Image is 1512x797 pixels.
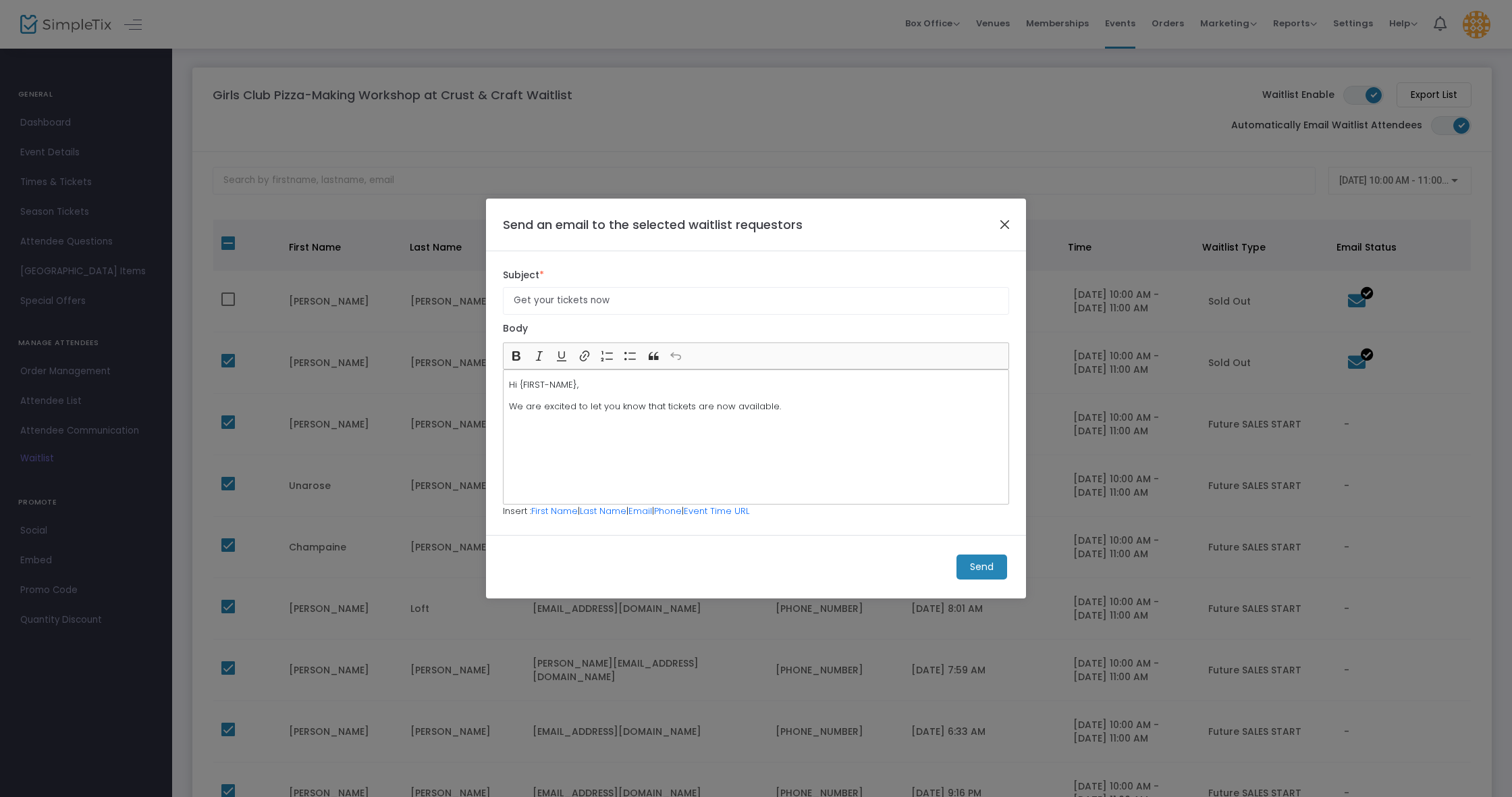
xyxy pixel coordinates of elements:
a: Event Time URL [684,505,749,517]
form: Insert : | | | | [503,268,1009,517]
a: Email [628,505,652,517]
button: Close [996,216,1014,234]
div: Rich Text Editor, main [503,369,1009,505]
label: Subject [503,268,544,282]
a: Phone [654,505,682,517]
p: We are excited to let you know that tickets are now available. [509,400,1003,413]
h4: Send an email to the selected waitlist requestors [503,215,803,234]
m-button: Send [956,555,1007,580]
a: First Name [531,505,578,517]
label: Body [496,315,1016,343]
p: Hi {FIRST-NAME}, [509,378,1003,392]
div: Editor toolbar [503,342,1009,369]
a: Last Name [580,505,626,517]
input: Enter Subject [503,287,1009,315]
